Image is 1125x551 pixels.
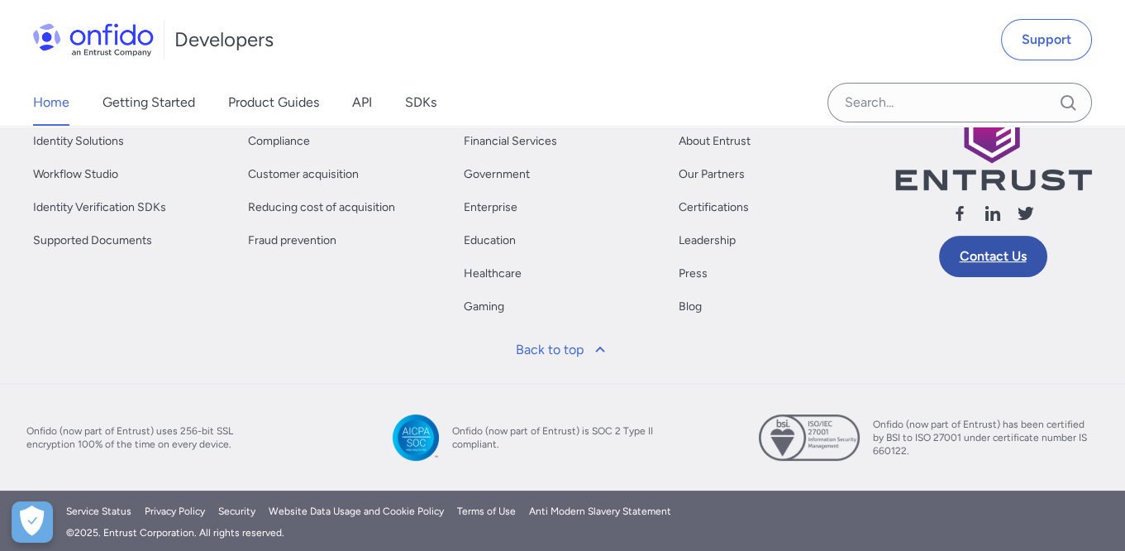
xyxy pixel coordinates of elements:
a: Contact Us [939,236,1047,277]
div: Cookie Preferences [12,501,53,543]
a: Blog [679,297,702,317]
img: SOC 2 Type II compliant [393,414,439,461]
img: Onfido Logo [33,23,154,56]
img: ISO 27001 certified [759,414,860,461]
a: API [352,79,372,126]
span: Onfido (now part of Entrust) uses 256-bit SSL encryption 100% of the time on every device. [26,424,241,451]
a: SDKs [405,79,436,126]
a: Terms of Use [457,504,516,519]
span: Onfido (now part of Entrust) has been certified by BSI to ISO 27001 under certificate number IS 6... [873,418,1088,458]
svg: Follow us linkedin [983,204,1003,223]
a: Follow us X (Twitter) [1016,204,1036,229]
a: Back to top [506,330,620,370]
a: Customer acquisition [248,165,359,184]
svg: Follow us X (Twitter) [1016,204,1036,223]
a: Financial Services [464,132,557,151]
a: Product Guides [228,79,319,126]
a: Education [464,231,516,251]
a: Identity Verification SDKs [33,198,166,218]
a: Press [679,264,708,284]
a: Reducing cost of acquisition [248,198,395,218]
a: Anti Modern Slavery Statement [529,504,671,519]
a: About Entrust [679,132,751,151]
button: Open Preferences [12,501,53,543]
a: Supported Documents [33,231,152,251]
a: Enterprise [464,198,517,218]
a: Identity Solutions [33,132,124,151]
img: Entrust logo [894,98,1092,190]
a: Compliance [248,132,310,151]
a: Fraud prevention [248,231,336,251]
h1: Developers [174,26,274,53]
a: Gaming [464,297,504,317]
span: Onfido (now part of Entrust) is SOC 2 Type II compliant. [452,424,667,451]
svg: Follow us facebook [950,204,970,223]
a: Home [33,79,69,126]
a: Service Status [66,504,131,519]
a: Certifications [679,198,749,218]
a: Leadership [679,231,736,251]
a: Security [218,504,255,519]
a: Website Data Usage and Cookie Policy [269,504,444,519]
a: Government [464,165,530,184]
a: Follow us facebook [950,204,970,229]
div: © 2025 . Entrust Corporation. All rights reserved. [66,525,1059,540]
a: Follow us linkedin [983,204,1003,229]
a: Healthcare [464,264,522,284]
a: Support [1001,19,1092,60]
input: Onfido search input field [827,83,1092,122]
a: Privacy Policy [145,504,205,519]
a: Workflow Studio [33,165,118,184]
a: Our Partners [679,165,745,184]
a: Getting Started [102,79,195,126]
